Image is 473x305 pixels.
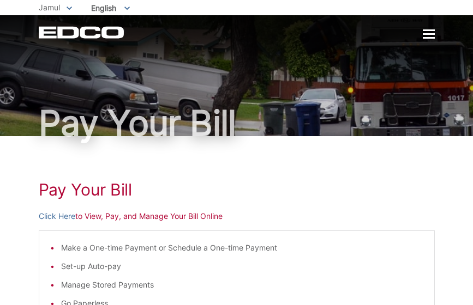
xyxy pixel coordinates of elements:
[39,3,60,12] span: Jamul
[39,26,125,39] a: EDCD logo. Return to the homepage.
[61,279,423,291] li: Manage Stored Payments
[61,260,423,272] li: Set-up Auto-pay
[61,242,423,254] li: Make a One-time Payment or Schedule a One-time Payment
[39,106,435,141] h1: Pay Your Bill
[39,180,435,199] h1: Pay Your Bill
[39,210,435,222] p: to View, Pay, and Manage Your Bill Online
[39,210,75,222] a: Click Here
